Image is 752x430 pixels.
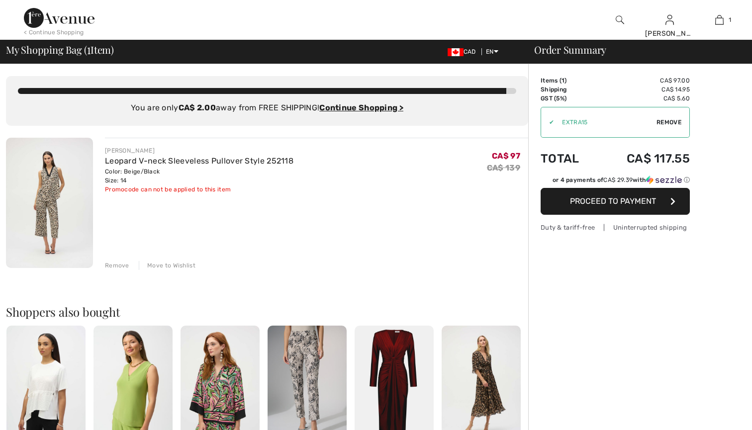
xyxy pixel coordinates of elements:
a: Leopard V-neck Sleeveless Pullover Style 252118 [105,156,293,166]
td: GST (5%) [541,94,597,103]
span: Remove [657,118,681,127]
img: Leopard V-neck Sleeveless Pullover Style 252118 [6,138,93,268]
span: 1 [87,42,91,55]
div: Color: Beige/Black Size: 14 [105,167,293,185]
a: Sign In [665,15,674,24]
strong: CA$ 2.00 [179,103,216,112]
div: Promocode can not be applied to this item [105,185,293,194]
div: Duty & tariff-free | Uninterrupted shipping [541,223,690,232]
td: CA$ 14.95 [597,85,690,94]
img: search the website [616,14,624,26]
td: Total [541,142,597,175]
img: My Info [665,14,674,26]
div: [PERSON_NAME] [645,28,694,39]
input: Promo code [554,107,657,137]
span: My Shopping Bag ( Item) [6,45,114,55]
div: Order Summary [522,45,746,55]
span: EN [486,48,498,55]
span: 1 [729,15,731,24]
div: ✔ [541,118,554,127]
div: < Continue Shopping [24,28,84,37]
div: You are only away from FREE SHIPPING! [18,102,516,114]
td: CA$ 117.55 [597,142,690,175]
div: Remove [105,261,129,270]
h2: Shoppers also bought [6,306,528,318]
div: Move to Wishlist [139,261,195,270]
td: Items ( ) [541,76,597,85]
td: CA$ 97.00 [597,76,690,85]
span: CA$ 29.39 [603,176,633,183]
div: or 4 payments ofCA$ 29.39withSezzle Click to learn more about Sezzle [541,175,690,188]
img: Canadian Dollar [448,48,464,56]
img: Sezzle [646,175,682,184]
button: Proceed to Payment [541,188,690,215]
div: [PERSON_NAME] [105,146,293,155]
span: CAD [448,48,480,55]
a: 1 [695,14,744,26]
div: or 4 payments of with [553,175,690,184]
span: Proceed to Payment [570,196,656,206]
span: CA$ 97 [492,151,520,161]
img: 1ère Avenue [24,8,94,28]
s: CA$ 139 [487,163,520,172]
span: 1 [562,77,564,84]
img: My Bag [715,14,724,26]
a: Continue Shopping > [319,103,403,112]
td: Shipping [541,85,597,94]
td: CA$ 5.60 [597,94,690,103]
